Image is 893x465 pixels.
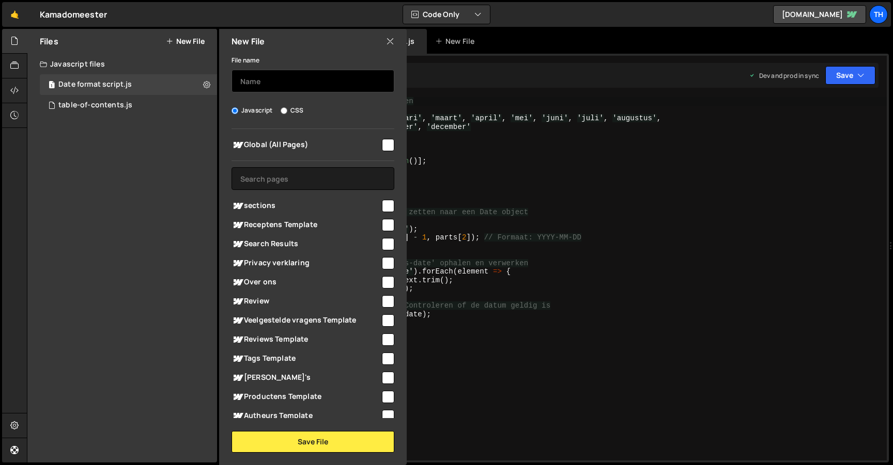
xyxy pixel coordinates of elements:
span: Over ons [232,276,380,288]
button: Save [825,66,875,85]
span: sections [232,200,380,212]
label: CSS [281,105,303,116]
span: Reviews Template [232,333,380,346]
input: Name [232,70,394,92]
div: Javascript files [27,54,217,74]
span: Search Results [232,238,380,250]
a: [DOMAIN_NAME] [773,5,866,24]
div: table-of-contents.js [58,101,132,110]
div: New File [435,36,479,46]
span: Autheurs Template [232,410,380,422]
span: Veelgestelde vragens Template [232,314,380,327]
a: Th [869,5,888,24]
span: Review [232,295,380,308]
div: Date format script.js [58,80,132,89]
span: Tags Template [232,352,380,365]
span: Receptens Template [232,219,380,231]
div: Kamadomeester [40,8,107,21]
input: Search pages [232,167,394,190]
label: Javascript [232,105,273,116]
button: Code Only [403,5,490,24]
span: 1 [49,82,55,90]
input: CSS [281,107,287,114]
button: New File [166,37,205,45]
input: Javascript [232,107,238,114]
span: [PERSON_NAME]'s [232,372,380,384]
button: Save File [232,431,394,453]
label: File name [232,55,259,66]
span: Productens Template [232,391,380,403]
a: 🤙 [2,2,27,27]
div: 12478/31632.js [40,95,217,116]
span: Privacy verklaring [232,257,380,269]
h2: Files [40,36,58,47]
div: 12478/30251.js [40,74,217,95]
h2: New File [232,36,265,47]
div: Dev and prod in sync [749,71,819,80]
span: Global (All Pages) [232,139,380,151]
